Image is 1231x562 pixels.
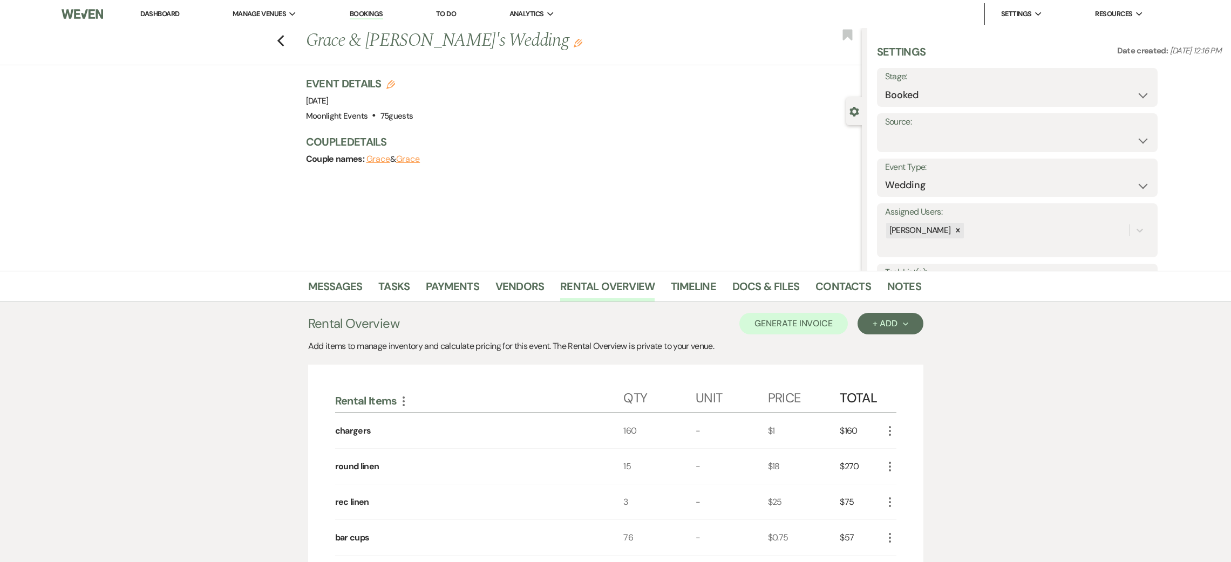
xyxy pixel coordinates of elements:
[1095,9,1132,19] span: Resources
[768,484,840,519] div: $25
[873,319,908,328] div: + Add
[426,278,479,301] a: Payments
[233,9,286,19] span: Manage Venues
[840,413,883,448] div: $160
[840,520,883,555] div: $57
[623,520,696,555] div: 76
[308,314,399,333] h3: Rental Overview
[671,278,716,301] a: Timeline
[815,278,871,301] a: Contacts
[306,134,851,149] h3: Couple Details
[696,380,768,412] div: Unit
[1117,45,1170,56] span: Date created:
[495,278,544,301] a: Vendors
[623,484,696,519] div: 3
[350,9,383,19] a: Bookings
[877,44,926,68] h3: Settings
[696,413,768,448] div: -
[306,153,366,165] span: Couple names:
[887,278,921,301] a: Notes
[335,460,379,473] div: round linen
[308,278,363,301] a: Messages
[366,154,420,165] span: &
[1170,45,1221,56] span: [DATE] 12:16 PM
[335,394,624,408] div: Rental Items
[840,449,883,484] div: $270
[306,28,746,54] h1: Grace & [PERSON_NAME]'s Wedding
[380,111,413,121] span: 75 guests
[696,449,768,484] div: -
[623,413,696,448] div: 160
[768,449,840,484] div: $18
[574,38,582,47] button: Edit
[849,106,859,116] button: Close lead details
[696,484,768,519] div: -
[732,278,799,301] a: Docs & Files
[509,9,544,19] span: Analytics
[335,496,369,509] div: rec linen
[886,223,953,238] div: [PERSON_NAME]
[378,278,410,301] a: Tasks
[739,313,848,334] button: Generate Invoice
[306,111,368,121] span: Moonlight Events
[858,313,923,334] button: + Add
[308,340,923,353] div: Add items to manage inventory and calculate pricing for this event. The Rental Overview is privat...
[560,278,655,301] a: Rental Overview
[768,520,840,555] div: $0.75
[335,424,371,437] div: chargers
[335,531,370,544] div: bar cups
[623,449,696,484] div: 15
[140,9,179,18] a: Dashboard
[436,9,456,18] a: To Do
[396,155,420,163] button: Grace
[62,3,103,25] img: Weven Logo
[366,155,391,163] button: Grace
[840,380,883,412] div: Total
[885,204,1150,220] label: Assigned Users:
[885,114,1150,130] label: Source:
[306,95,329,106] span: [DATE]
[885,69,1150,85] label: Stage:
[885,265,1150,280] label: Task List(s):
[306,76,413,91] h3: Event Details
[885,160,1150,175] label: Event Type:
[768,413,840,448] div: $1
[840,484,883,519] div: $75
[1001,9,1032,19] span: Settings
[696,520,768,555] div: -
[623,380,696,412] div: Qty
[768,380,840,412] div: Price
